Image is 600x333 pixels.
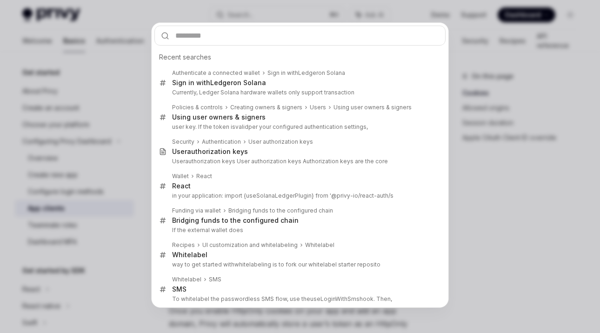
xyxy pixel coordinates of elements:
[209,276,221,283] div: SMS
[172,147,248,156] div: authorization keys
[172,138,194,146] div: Security
[172,261,426,268] p: way to get started with labeling is to fork our whitelabel starter reposito
[172,295,426,303] p: To whitelabel the passwordless SMS flow, use the hook. Then,
[310,295,360,302] b: useLoginWithSms
[210,79,233,87] b: Ledger
[172,173,189,180] div: Wallet
[172,113,266,121] div: Using user owners & signers
[172,89,426,96] p: Currently, Ledger Solana hardware wallets only support transaction
[228,207,333,214] div: g funds to the configured chain
[172,158,185,165] b: User
[298,69,318,76] b: Ledger
[172,285,187,293] div: SMS
[228,207,247,214] b: Bridgin
[267,69,345,77] div: Sign in with on Solana
[172,158,426,165] p: authorization keys User authorization keys Authorization keys are the core
[230,104,302,111] div: Creating owners & signers
[310,104,326,111] div: Users
[172,79,266,87] div: Sign in with on Solana
[172,276,201,283] div: Whitelabel
[172,104,223,111] div: Policies & controls
[172,251,191,259] b: White
[172,192,426,200] p: in your application: import { } from '@privy-io/react-auth/s
[172,123,426,131] p: user key. If the token is per your configured authentication settings,
[196,173,212,180] div: React
[234,261,249,268] b: white
[172,216,299,225] div: g funds to the configured chain
[248,138,313,146] div: User authorization keys
[172,241,195,249] div: Recipes
[172,216,195,224] b: Bridgin
[172,182,191,190] div: React
[172,207,221,214] div: Funding via wallet
[172,251,207,259] div: label
[172,69,260,77] div: Authenticate a connected wallet
[159,53,211,62] span: Recent searches
[235,123,248,130] b: valid
[202,241,298,249] div: UI customization and whitelabeling
[305,241,334,249] div: Whitelabel
[172,147,187,155] b: User
[202,138,241,146] div: Authentication
[246,192,312,199] b: useSolanaLedgerPlugin
[172,226,426,234] p: If the external wallet does
[333,104,412,111] div: Using user owners & signers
